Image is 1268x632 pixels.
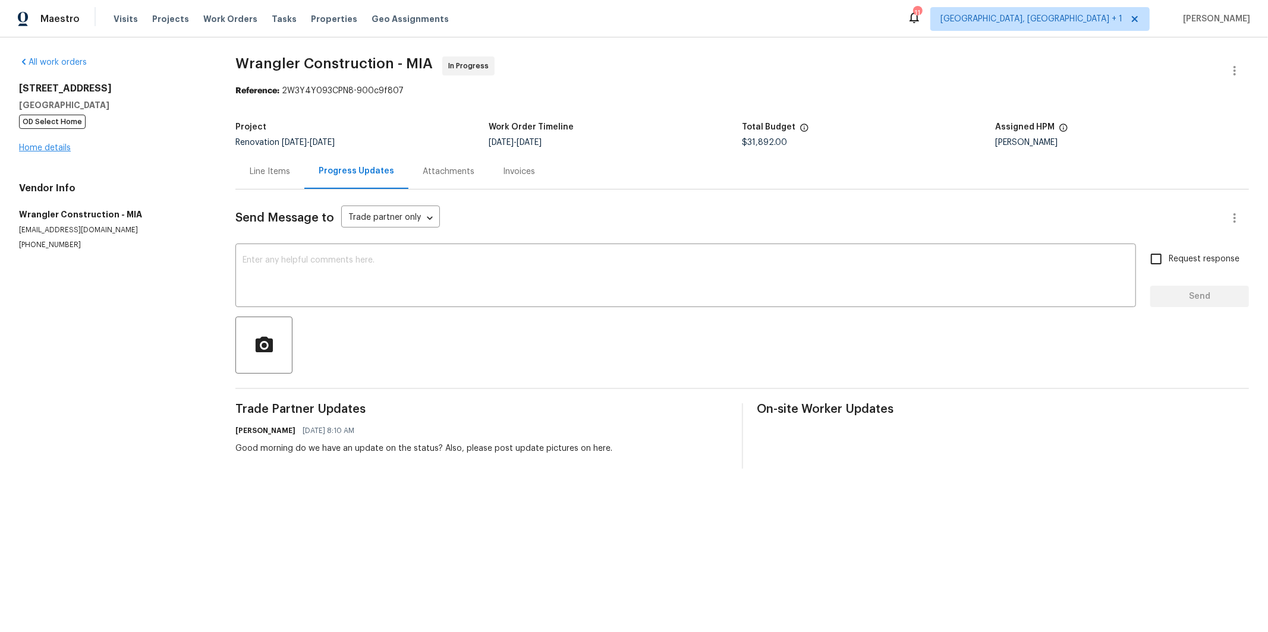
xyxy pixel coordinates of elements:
div: Trade partner only [341,208,440,228]
div: Good morning do we have an update on the status? Also, please post update pictures on here. [235,443,612,454]
span: Request response [1169,253,1239,266]
h5: Assigned HPM [996,123,1055,131]
span: OD Select Home [19,115,86,129]
span: [DATE] [310,138,335,147]
div: 2W3Y4Y093CPN8-900c9f807 [235,85,1249,97]
span: $31,892.00 [742,138,788,147]
span: Projects [152,13,189,25]
a: All work orders [19,58,87,67]
b: Reference: [235,87,279,95]
span: [DATE] [489,138,514,147]
span: Properties [311,13,357,25]
span: Geo Assignments [372,13,449,25]
span: - [282,138,335,147]
span: Renovation [235,138,335,147]
span: The total cost of line items that have been proposed by Opendoor. This sum includes line items th... [800,123,809,138]
span: The hpm assigned to this work order. [1059,123,1068,138]
span: [DATE] 8:10 AM [303,425,354,437]
h5: Work Order Timeline [489,123,574,131]
h5: Wrangler Construction - MIA [19,208,207,220]
h5: Project [235,123,266,131]
span: [PERSON_NAME] [1178,13,1250,25]
h2: [STREET_ADDRESS] [19,83,207,94]
div: 11 [913,7,921,19]
p: [EMAIL_ADDRESS][DOMAIN_NAME] [19,225,207,235]
span: On-site Worker Updates [757,403,1250,415]
div: Progress Updates [319,165,394,177]
p: [PHONE_NUMBER] [19,240,207,250]
span: Send Message to [235,212,334,224]
div: Invoices [503,166,535,178]
a: Home details [19,144,71,152]
div: [PERSON_NAME] [996,138,1249,147]
span: Trade Partner Updates [235,403,728,415]
span: - [489,138,542,147]
span: Visits [114,13,138,25]
span: In Progress [448,60,493,72]
span: [GEOGRAPHIC_DATA], [GEOGRAPHIC_DATA] + 1 [940,13,1122,25]
span: [DATE] [517,138,542,147]
div: Line Items [250,166,290,178]
span: [DATE] [282,138,307,147]
span: Tasks [272,15,297,23]
span: Maestro [40,13,80,25]
h6: [PERSON_NAME] [235,425,295,437]
h5: Total Budget [742,123,796,131]
h4: Vendor Info [19,182,207,194]
span: Wrangler Construction - MIA [235,56,433,71]
span: Work Orders [203,13,257,25]
div: Attachments [423,166,474,178]
h5: [GEOGRAPHIC_DATA] [19,99,207,111]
